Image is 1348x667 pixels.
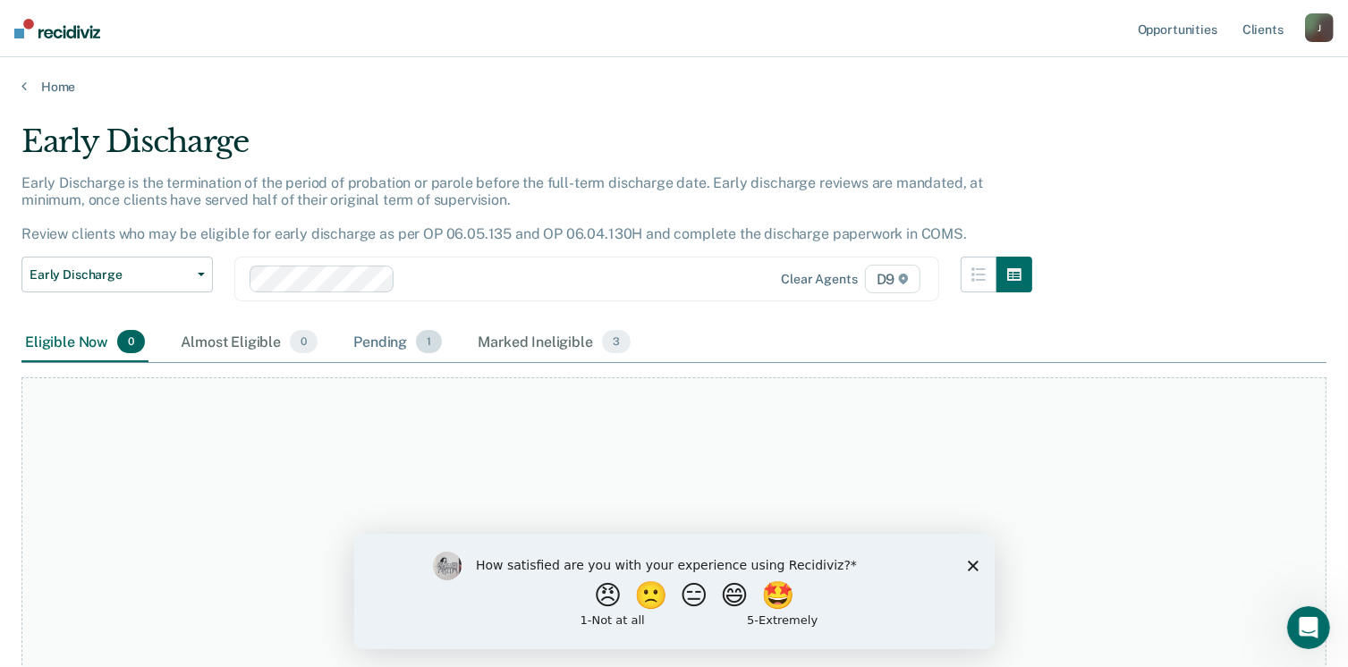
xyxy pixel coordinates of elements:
button: Early Discharge [21,257,213,292]
div: Early Discharge [21,123,1032,174]
span: 0 [290,330,318,353]
div: Marked Ineligible3 [474,323,634,362]
div: Almost Eligible0 [177,323,321,362]
div: Pending1 [350,323,445,362]
span: 3 [602,330,631,353]
img: Recidiviz [14,19,100,38]
a: Home [21,79,1327,95]
span: D9 [865,265,921,293]
span: Early Discharge [30,267,191,283]
div: At this time, there are no clients who are Eligible Now. Please navigate to one of the other tabs. [348,555,1000,594]
div: Eligible Now0 [21,323,148,362]
span: 0 [117,330,145,353]
div: Clear agents [781,272,857,287]
p: Early Discharge is the termination of the period of probation or parole before the full-term disc... [21,174,983,243]
iframe: Survey by Kim from Recidiviz [354,534,995,649]
button: J [1305,13,1334,42]
iframe: Intercom live chat [1287,606,1330,649]
span: 1 [416,330,442,353]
